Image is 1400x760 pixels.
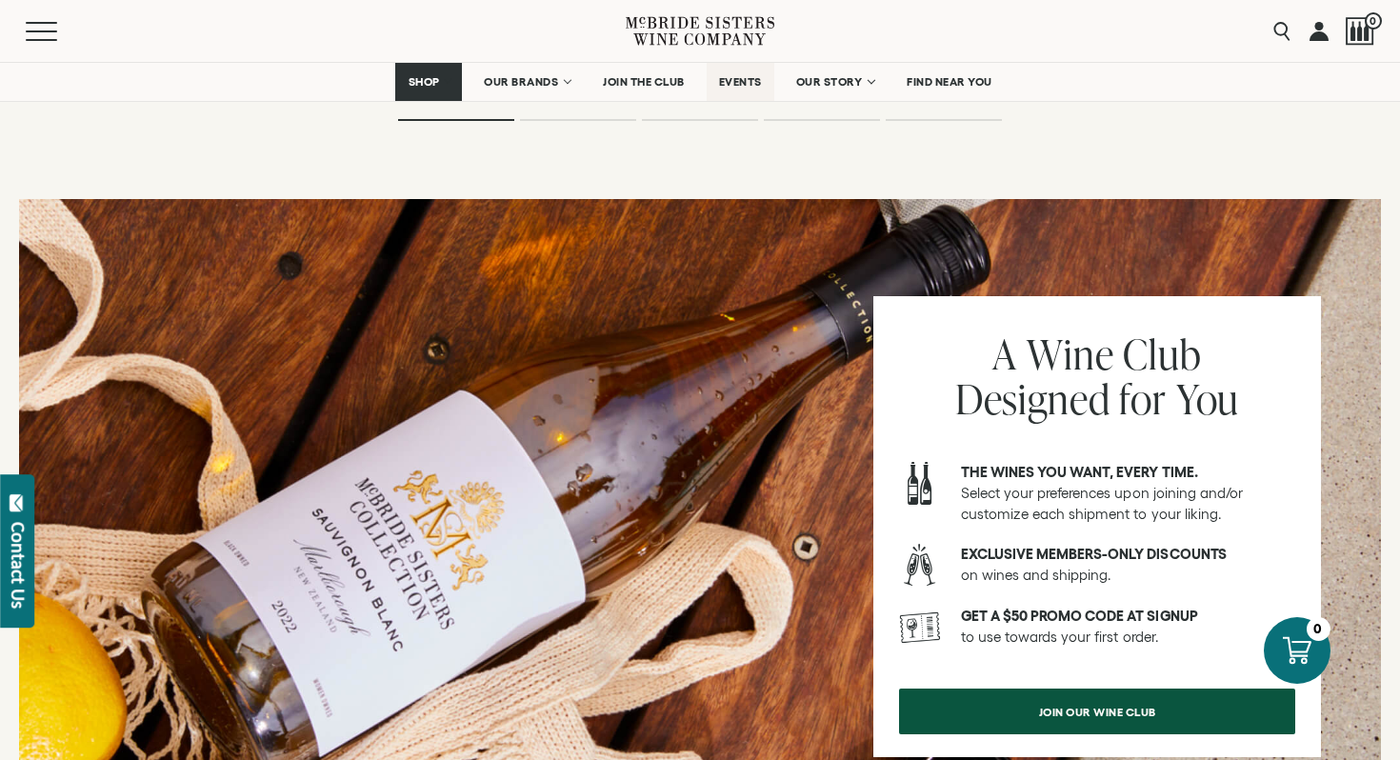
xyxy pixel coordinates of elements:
p: Select your preferences upon joining and/or customize each shipment to your liking. [961,462,1295,525]
span: Club [1123,326,1201,382]
li: Page dot 1 [398,119,514,121]
span: Designed [955,370,1110,427]
div: Contact Us [9,522,28,609]
span: OUR STORY [796,75,863,89]
strong: Exclusive members-only discounts [961,546,1227,562]
strong: GET A $50 PROMO CODE AT SIGNUP [961,608,1198,624]
span: 0 [1365,12,1382,30]
a: Join our wine club [899,689,1295,734]
a: EVENTS [707,63,774,101]
span: for [1119,370,1167,427]
span: EVENTS [719,75,762,89]
div: 0 [1307,617,1330,641]
span: A [992,326,1017,382]
p: to use towards your first order. [961,606,1295,648]
span: Wine [1027,326,1113,382]
a: JOIN THE CLUB [590,63,697,101]
span: Join our wine club [1006,693,1190,730]
button: Mobile Menu Trigger [26,22,94,41]
span: SHOP [408,75,440,89]
a: OUR BRANDS [471,63,581,101]
span: You [1176,370,1240,427]
a: OUR STORY [784,63,886,101]
span: OUR BRANDS [484,75,558,89]
li: Page dot 2 [520,119,636,121]
a: SHOP [395,63,462,101]
span: JOIN THE CLUB [603,75,685,89]
li: Page dot 4 [764,119,880,121]
li: Page dot 5 [886,119,1002,121]
p: on wines and shipping. [961,544,1295,586]
strong: The wines you want, every time. [961,464,1198,480]
a: FIND NEAR YOU [894,63,1005,101]
span: FIND NEAR YOU [907,75,992,89]
li: Page dot 3 [642,119,758,121]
